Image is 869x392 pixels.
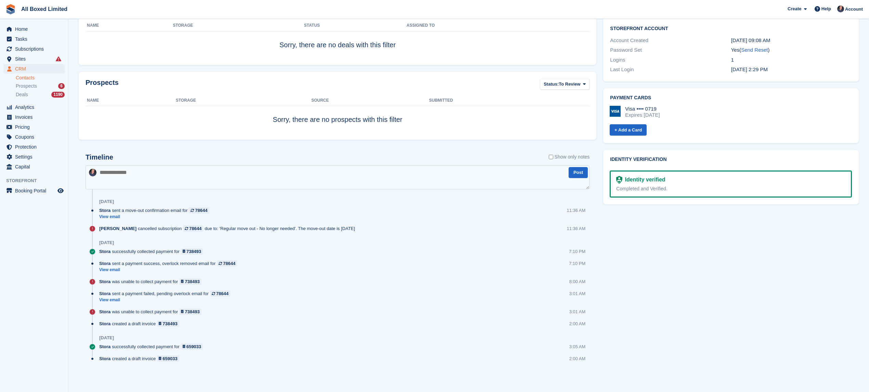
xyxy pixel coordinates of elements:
[837,5,844,12] img: Dan Goss
[15,132,56,142] span: Coupons
[567,207,585,214] div: 11:36 AM
[210,290,230,297] a: 78644
[311,95,429,106] th: Source
[569,308,586,315] div: 3:01 AM
[3,54,65,64] a: menu
[731,46,852,54] div: Yes
[549,153,553,161] input: Show only notes
[86,20,173,31] th: Name
[3,162,65,172] a: menu
[15,186,56,195] span: Booking Portal
[731,66,768,72] time: 2025-03-24 14:29:02 UTC
[181,343,203,350] a: 659033
[788,5,801,12] span: Create
[622,176,665,184] div: Identity verified
[15,112,56,122] span: Invoices
[99,207,213,214] div: sent a move-out confirmation email for
[15,54,56,64] span: Sites
[569,343,586,350] div: 3:05 AM
[610,157,852,162] h2: Identity verification
[741,47,768,53] a: Send Reset
[625,112,660,118] div: Expires [DATE]
[99,278,205,285] div: was unable to collect payment for
[544,81,559,88] span: Status:
[89,169,96,176] img: Dan Goss
[99,214,213,220] a: View email
[567,225,585,232] div: 11:36 AM
[223,260,235,267] div: 78644
[99,308,111,315] span: Stora
[185,308,199,315] div: 738493
[189,225,202,232] div: 78644
[3,24,65,34] a: menu
[163,355,177,362] div: 659033
[559,81,580,88] span: To Review
[99,343,206,350] div: successfully collected payment for
[610,66,731,74] div: Last Login
[821,5,831,12] span: Help
[731,37,852,45] div: [DATE] 09:08 AM
[845,6,863,13] span: Account
[86,153,113,161] h2: Timeline
[18,3,70,15] a: All Boxed Limited
[3,44,65,54] a: menu
[99,335,114,341] div: [DATE]
[99,260,111,267] span: Stora
[99,308,205,315] div: was unable to collect payment for
[569,260,585,267] div: 7:10 PM
[99,240,114,245] div: [DATE]
[610,124,647,136] a: + Add a Card
[610,46,731,54] div: Password Set
[3,34,65,44] a: menu
[16,75,65,81] a: Contacts
[99,355,111,362] span: Stora
[15,142,56,152] span: Protection
[16,91,65,98] a: Deals 1190
[610,25,852,31] h2: Storefront Account
[99,290,234,297] div: sent a payment failed, pending overlock email for
[99,320,111,327] span: Stora
[569,290,586,297] div: 3:01 AM
[406,20,589,31] th: Assigned to
[99,267,241,273] a: View email
[15,24,56,34] span: Home
[3,112,65,122] a: menu
[610,56,731,64] div: Logins
[625,106,660,112] div: Visa •••• 0719
[183,225,203,232] a: 78644
[186,343,201,350] div: 659033
[58,83,65,89] div: 6
[273,116,402,123] span: Sorry, there are no prospects with this filter
[569,278,586,285] div: 8:00 AM
[304,20,407,31] th: Status
[179,278,202,285] a: 738493
[185,278,199,285] div: 738493
[569,320,586,327] div: 2:00 AM
[15,34,56,44] span: Tasks
[16,83,65,90] a: Prospects 6
[99,225,137,232] span: [PERSON_NAME]
[15,152,56,162] span: Settings
[86,95,176,106] th: Name
[280,41,396,49] span: Sorry, there are no deals with this filter
[99,355,183,362] div: created a draft invoice
[610,95,852,101] h2: Payment cards
[99,297,234,303] a: View email
[3,152,65,162] a: menu
[15,122,56,132] span: Pricing
[99,248,111,255] span: Stora
[99,225,359,232] div: cancelled subscription due to: 'Regular move out - No longer needed'. The move-out date is [DATE]
[99,320,183,327] div: created a draft invoice
[569,167,588,178] button: Post
[15,44,56,54] span: Subscriptions
[569,248,585,255] div: 7:10 PM
[616,176,622,184] img: Identity Verification Ready
[163,320,177,327] div: 738493
[186,248,201,255] div: 738493
[5,4,16,14] img: stora-icon-8386f47178a22dfd0bd8f6a31ec36ba5ce8667c1dd55bd0f319d3a0aa187defe.svg
[3,102,65,112] a: menu
[569,355,586,362] div: 2:00 AM
[99,278,111,285] span: Stora
[51,92,65,98] div: 1190
[3,132,65,142] a: menu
